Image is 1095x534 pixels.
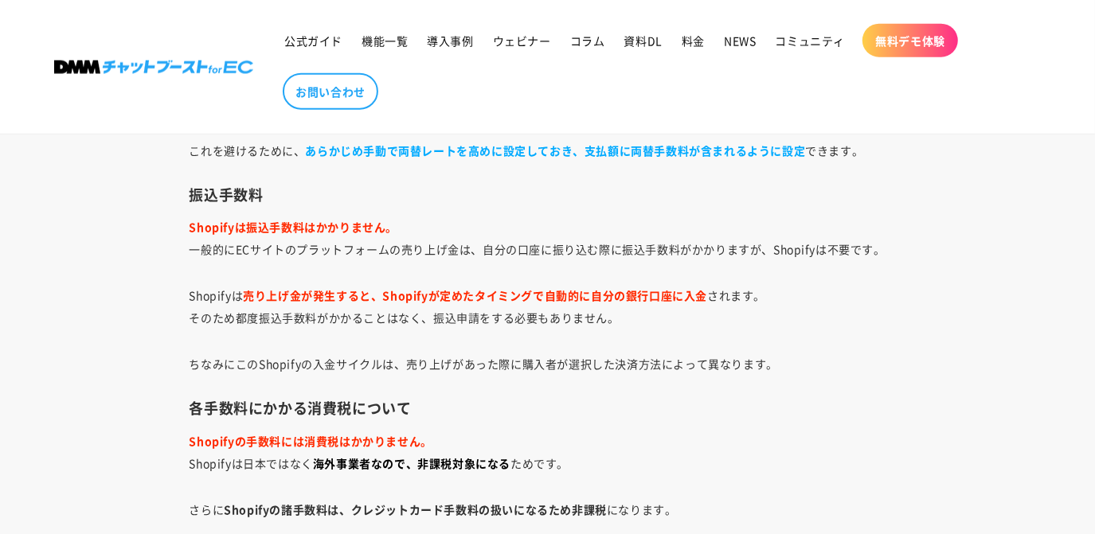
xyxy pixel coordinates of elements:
strong: 売り上げ金が発生すると、Shopifyが定めたタイミングで自動的に自分の銀行口座に入金 [243,287,707,303]
a: 公式ガイド [275,24,352,57]
span: お問い合わせ [295,84,366,99]
span: NEWS [724,33,756,48]
span: コラム [570,33,605,48]
span: コミュニティ [776,33,846,48]
h3: 各手数料にかかる消費税について [190,399,906,417]
img: 株式会社DMM Boost [54,60,253,74]
a: 資料DL [615,24,672,57]
span: 無料デモ体験 [875,33,945,48]
a: 料金 [672,24,714,57]
h3: 振込手数料 [190,185,906,204]
a: コラム [561,24,615,57]
strong: Shopifyの手数料には消費税はかかりません。 [190,433,432,449]
a: NEWS [714,24,765,57]
a: 無料デモ体験 [862,24,958,57]
a: 機能一覧 [352,24,417,57]
strong: あらかじめ手動で両替レートを高めに設定しておき、支払額に両替手数料が含まれるように設定 [306,142,806,158]
p: Shopifyは日本ではなく ためです。 [190,430,906,474]
span: 機能一覧 [362,33,408,48]
span: ウェビナー [493,33,551,48]
span: 公式ガイド [284,33,342,48]
p: さらに になります。 [190,498,906,520]
a: 導入事例 [417,24,483,57]
strong: Shopifyは振込手数料はかかりません。 [190,219,398,235]
span: 導入事例 [427,33,473,48]
p: ちなみにこのShopifyの入金サイクルは、売り上げがあった際に購入者が選択した決済方法によって異なります。 [190,353,906,375]
a: ウェビナー [483,24,561,57]
a: お問い合わせ [283,73,378,110]
a: コミュニティ [766,24,855,57]
strong: Shopifyの諸手数料は、クレジットカード手数料の扱いになるため非課税 [224,501,607,517]
span: 資料DL [624,33,663,48]
span: 料金 [682,33,705,48]
p: Shopifyは されます。 そのため都度振込手数料がかかることはなく、振込申請をする必要もありません。 [190,284,906,329]
p: これを避けるために、 できます。 [190,139,906,162]
p: 一般的にECサイトのプラットフォームの売り上げ金は、自分の口座に振り込む際に振込手数料がかかりますが、Shopifyは不要です。 [190,216,906,260]
strong: 海外事業者なので、非課税対象になる [313,455,510,471]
